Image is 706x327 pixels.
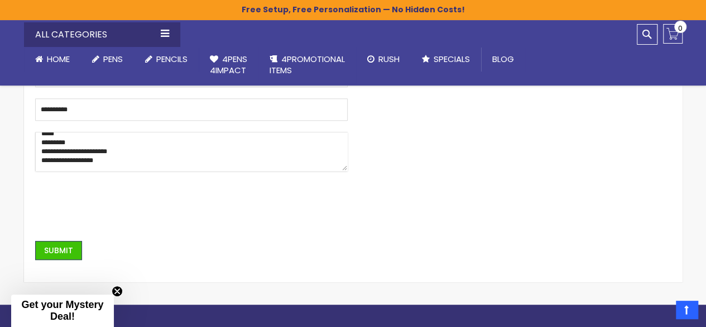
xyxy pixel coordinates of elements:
[492,53,514,65] span: Blog
[103,53,123,65] span: Pens
[481,47,525,72] a: Blog
[258,47,356,83] a: 4PROMOTIONALITEMS
[356,47,411,72] a: Rush
[44,245,73,256] span: Submit
[199,47,258,83] a: 4Pens4impact
[678,23,683,34] span: 0
[11,295,114,327] div: Get your Mystery Deal!Close teaser
[24,47,81,72] a: Home
[434,53,470,65] span: Specials
[35,241,82,260] button: Submit
[411,47,481,72] a: Specials
[81,47,134,72] a: Pens
[378,53,400,65] span: Rush
[47,53,70,65] span: Home
[112,286,123,297] button: Close teaser
[134,47,199,72] a: Pencils
[270,53,345,76] span: 4PROMOTIONAL ITEMS
[676,301,698,319] a: Top
[21,299,103,322] span: Get your Mystery Deal!
[156,53,188,65] span: Pencils
[663,24,683,44] a: 0
[210,53,247,76] span: 4Pens 4impact
[24,22,180,47] div: All Categories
